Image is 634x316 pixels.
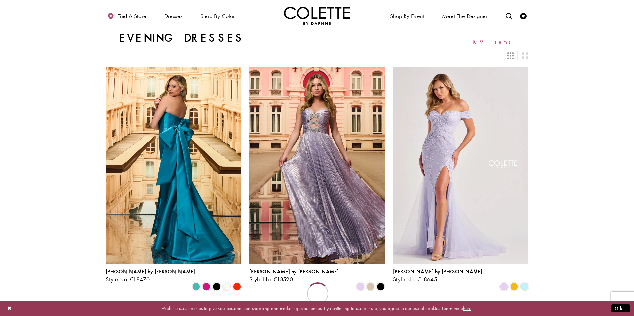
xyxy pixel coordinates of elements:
img: Colette by Daphne [284,7,350,25]
a: Check Wishlist [518,7,528,25]
div: Layout Controls [102,48,532,63]
a: Visit Colette by Daphne Style No. CL8520 Page [249,67,385,264]
span: Find a store [117,13,147,19]
span: Style No. CL8470 [106,275,150,283]
a: Toggle search [504,7,514,25]
p: Website uses cookies to give you personalized shopping and marketing experiences. By continuing t... [48,304,586,313]
i: Buttercup [510,283,518,291]
a: Find a store [106,7,148,25]
i: Diamond White [223,283,231,291]
span: Switch layout to 2 columns [522,52,528,59]
i: Lilac [356,283,364,291]
span: 109 items [472,39,515,45]
span: Shop By Event [388,7,426,25]
i: Scarlet [233,283,241,291]
i: Fuchsia [202,283,210,291]
span: Shop by color [199,7,237,25]
span: Shop by color [200,13,235,19]
span: Style No. CL8645 [393,275,437,283]
div: Colette by Daphne Style No. CL8470 [106,269,195,283]
span: Meet the designer [442,13,488,19]
span: Switch layout to 3 columns [507,52,514,59]
i: Turquoise [192,283,200,291]
i: Light Blue [520,283,528,291]
span: Style No. CL8520 [249,275,293,283]
i: Black [213,283,221,291]
a: Visit Colette by Daphne Style No. CL8645 Page [393,67,528,264]
h1: Evening Dresses [119,31,245,45]
a: here [463,305,471,311]
span: [PERSON_NAME] by [PERSON_NAME] [249,268,339,275]
a: Meet the designer [440,7,489,25]
div: Colette by Daphne Style No. CL8645 [393,269,482,283]
i: Gold Dust [367,283,374,291]
a: Visit Colette by Daphne Style No. CL8470 Page [106,67,241,264]
a: Visit Home Page [284,7,350,25]
button: Submit Dialog [611,304,630,312]
button: Close Dialog [4,302,15,314]
span: Dresses [164,13,183,19]
span: Shop By Event [390,13,424,19]
span: Dresses [163,7,184,25]
span: [PERSON_NAME] by [PERSON_NAME] [106,268,195,275]
span: [PERSON_NAME] by [PERSON_NAME] [393,268,482,275]
i: Lilac [500,283,508,291]
div: Colette by Daphne Style No. CL8520 [249,269,339,283]
i: Black [377,283,385,291]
